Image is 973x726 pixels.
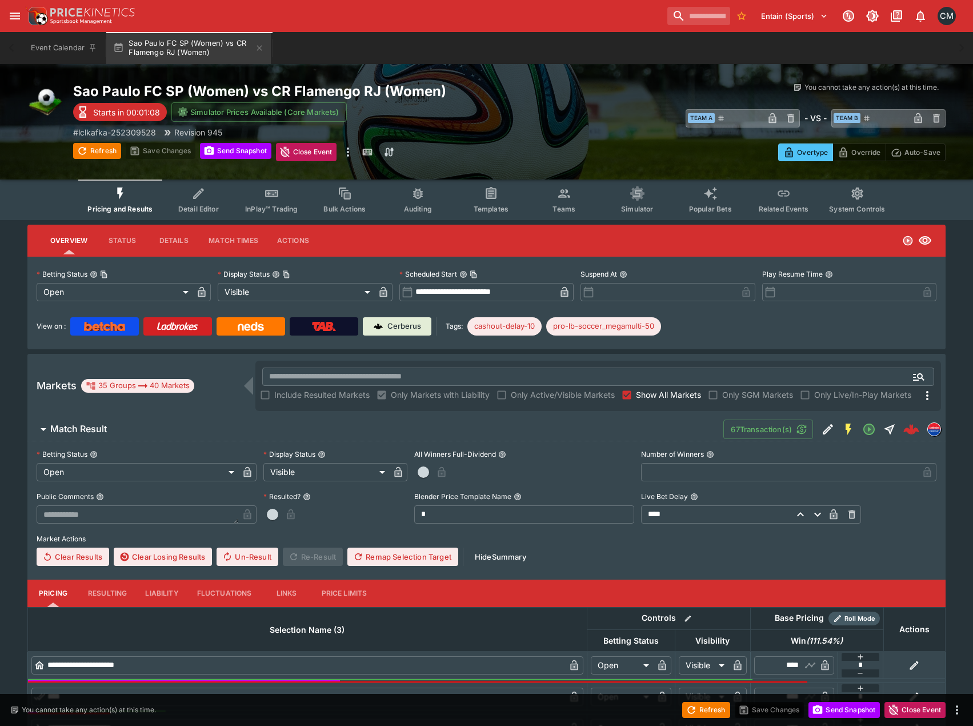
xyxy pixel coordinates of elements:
img: PriceKinetics Logo [25,5,48,27]
button: Overtype [778,143,833,161]
div: 86989c08-0c28-4070-adf9-d7a10d40e01f [903,421,919,437]
div: Visible [263,463,389,481]
button: Liability [136,580,187,607]
button: Play Resume Time [825,270,833,278]
img: Cerberus [374,322,383,331]
p: Public Comments [37,492,94,501]
button: Pricing [27,580,79,607]
span: Selection Name (3) [257,623,357,637]
button: Clear Results [37,548,109,566]
div: Betting Target: cerberus [546,317,661,336]
span: Only Markets with Liability [391,389,490,401]
p: Revision 945 [174,126,222,138]
span: InPlay™ Trading [245,205,298,213]
button: Fluctuations [188,580,261,607]
p: Scheduled Start [399,269,457,279]
span: Auditing [404,205,432,213]
p: Betting Status [37,269,87,279]
button: Match Times [199,227,267,254]
span: Templates [474,205,508,213]
button: open drawer [5,6,25,26]
button: Details [148,227,199,254]
span: Teams [552,205,575,213]
input: search [667,7,730,25]
span: Betting Status [591,634,671,648]
img: Betcha [84,322,125,331]
div: Event type filters [78,179,894,220]
p: Copy To Clipboard [73,126,156,138]
button: Match Result [27,418,723,441]
svg: Visible [918,234,932,248]
img: TabNZ [312,322,336,331]
div: Open [591,688,653,706]
span: Roll Mode [840,614,880,624]
p: Number of Winners [641,449,704,459]
label: Market Actions [37,530,936,548]
button: Sao Paulo FC SP (Women) vs CR Flamengo RJ (Women) [106,32,271,64]
button: Display StatusCopy To Clipboard [272,270,280,278]
label: Tags: [446,317,463,336]
img: Sportsbook Management [50,19,112,24]
svg: Open [902,235,914,246]
button: Notifications [910,6,931,26]
span: Pricing and Results [87,205,153,213]
button: Open [908,366,929,387]
p: Override [851,146,880,158]
p: Blender Price Template Name [414,492,511,501]
span: cashout-delay-10 [467,321,542,332]
button: HideSummary [468,548,533,566]
p: Cerberus [387,321,421,332]
span: Detail Editor [178,205,219,213]
button: Betting Status [90,450,98,458]
button: Blender Price Template Name [514,493,522,501]
button: Copy To Clipboard [470,270,478,278]
button: Open [859,419,879,440]
span: Include Resulted Markets [274,389,370,401]
button: SGM Enabled [838,419,859,440]
div: Visible [679,688,728,706]
div: Betting Target: cerberus [467,317,542,336]
h5: Markets [37,379,77,392]
span: Only Live/In-Play Markets [814,389,911,401]
div: Base Pricing [770,611,828,625]
button: Copy To Clipboard [282,270,290,278]
button: No Bookmarks [732,7,751,25]
p: Play Resume Time [762,269,823,279]
img: logo-cerberus--red.svg [903,421,919,437]
button: Cameron Matheson [934,3,959,29]
button: Scheduled StartCopy To Clipboard [459,270,467,278]
button: Close Event [884,702,946,718]
div: Open [37,463,238,481]
em: ( 111.54 %) [806,634,843,648]
button: Close Event [276,143,337,161]
img: soccer.png [27,82,64,119]
button: Refresh [682,702,730,718]
span: Bulk Actions [323,205,366,213]
span: System Controls [829,205,885,213]
h2: Copy To Clipboard [73,82,510,100]
span: Re-Result [283,548,343,566]
div: Start From [778,143,946,161]
button: Display Status [318,450,326,458]
span: Only Active/Visible Markets [511,389,615,401]
button: Live Bet Delay [690,493,698,501]
span: Only SGM Markets [722,389,793,401]
span: pro-lb-soccer_megamulti-50 [546,321,661,332]
span: Simulator [621,205,653,213]
p: Starts in 00:01:08 [93,106,160,118]
button: Betting StatusCopy To Clipboard [90,270,98,278]
button: Suspend At [619,270,627,278]
button: Resulted? [303,493,311,501]
button: Overview [41,227,97,254]
svg: Open [862,422,876,436]
button: more [950,703,964,717]
p: Suspend At [580,269,617,279]
button: Send Snapshot [808,702,880,718]
button: Send Snapshot [200,143,271,159]
h6: - VS - [804,112,827,124]
th: Actions [883,607,945,651]
button: Toggle light/dark mode [862,6,883,26]
span: Team B [834,113,860,123]
button: Remap Selection Target [347,548,458,566]
button: Public Comments [96,493,104,501]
